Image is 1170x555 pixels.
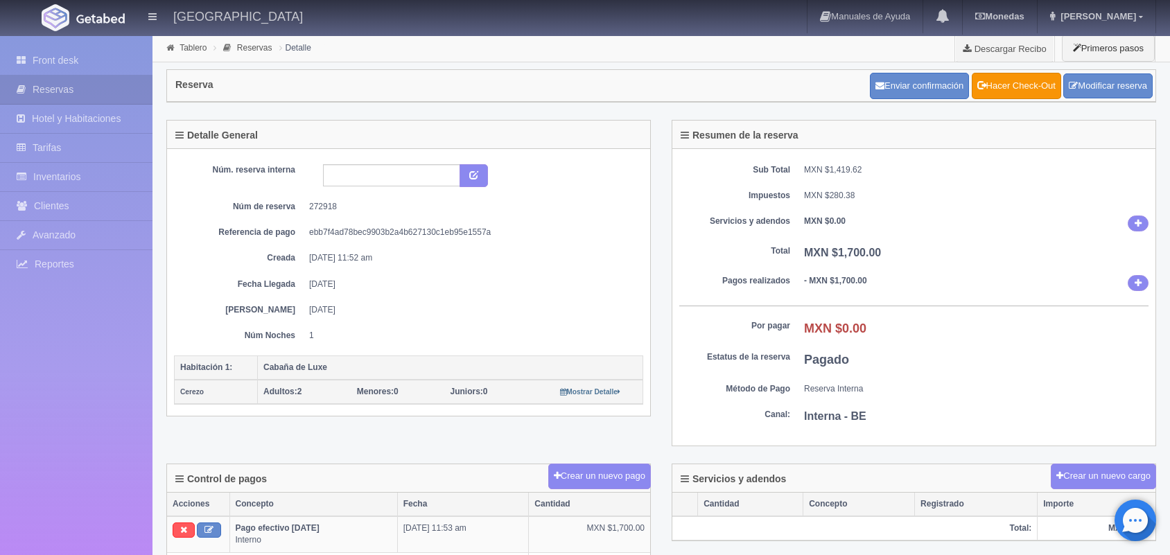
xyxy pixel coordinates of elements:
[560,388,620,396] small: Mostrar Detalle
[804,383,1149,395] dd: Reserva Interna
[184,304,295,316] dt: [PERSON_NAME]
[309,330,633,342] dd: 1
[679,275,790,287] dt: Pagos realizados
[529,493,650,516] th: Cantidad
[184,252,295,264] dt: Creada
[309,227,633,238] dd: ebb7f4ad78bec9903b2a4b627130c1eb95e1557a
[548,464,651,489] button: Crear un nuevo pago
[309,304,633,316] dd: [DATE]
[175,130,258,141] h4: Detalle General
[175,80,213,90] h4: Reserva
[184,227,295,238] dt: Referencia de pago
[309,201,633,213] dd: 272918
[1062,35,1155,62] button: Primeros pasos
[804,164,1149,176] dd: MXN $1,419.62
[1051,464,1156,489] button: Crear un nuevo cargo
[1063,73,1153,99] a: Modificar reserva
[679,215,790,227] dt: Servicios y adendos
[263,387,302,396] span: 2
[263,387,297,396] strong: Adultos:
[229,493,397,516] th: Concepto
[167,493,229,516] th: Acciones
[975,11,1024,21] b: Monedas
[397,516,529,552] td: [DATE] 11:53 am
[184,164,295,176] dt: Núm. reserva interna
[309,252,633,264] dd: [DATE] 11:52 am
[679,245,790,257] dt: Total
[672,516,1038,540] th: Total:
[804,321,866,335] b: MXN $0.00
[681,130,798,141] h4: Resumen de la reserva
[42,4,69,31] img: Getabed
[972,73,1061,99] a: Hacer Check-Out
[560,387,620,396] a: Mostrar Detalle
[804,247,881,258] b: MXN $1,700.00
[804,276,867,285] b: - MXN $1,700.00
[184,330,295,342] dt: Núm Noches
[804,410,866,422] b: Interna - BE
[180,362,232,372] b: Habitación 1:
[173,7,303,24] h4: [GEOGRAPHIC_DATA]
[451,387,483,396] strong: Juniors:
[184,279,295,290] dt: Fecha Llegada
[276,41,315,54] li: Detalle
[803,493,915,516] th: Concepto
[258,355,643,380] th: Cabaña de Luxe
[76,13,125,24] img: Getabed
[1038,493,1155,516] th: Importe
[529,516,650,552] td: MXN $1,700.00
[1038,516,1155,540] th: MXN $0.00
[804,190,1149,202] dd: MXN $280.38
[679,383,790,395] dt: Método de Pago
[804,353,849,367] b: Pagado
[236,523,320,533] b: Pago efectivo [DATE]
[357,387,394,396] strong: Menores:
[679,351,790,363] dt: Estatus de la reserva
[955,35,1054,62] a: Descargar Recibo
[679,320,790,332] dt: Por pagar
[679,190,790,202] dt: Impuestos
[180,43,207,53] a: Tablero
[309,279,633,290] dd: [DATE]
[180,388,204,396] small: Cerezo
[451,387,488,396] span: 0
[184,201,295,213] dt: Núm de reserva
[679,164,790,176] dt: Sub Total
[804,216,846,226] b: MXN $0.00
[1057,11,1136,21] span: [PERSON_NAME]
[679,409,790,421] dt: Canal:
[681,474,786,484] h4: Servicios y adendos
[698,493,803,516] th: Cantidad
[237,43,272,53] a: Reservas
[870,73,969,99] button: Enviar confirmación
[229,516,397,552] td: Interno
[175,474,267,484] h4: Control de pagos
[357,387,399,396] span: 0
[397,493,529,516] th: Fecha
[915,493,1038,516] th: Registrado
